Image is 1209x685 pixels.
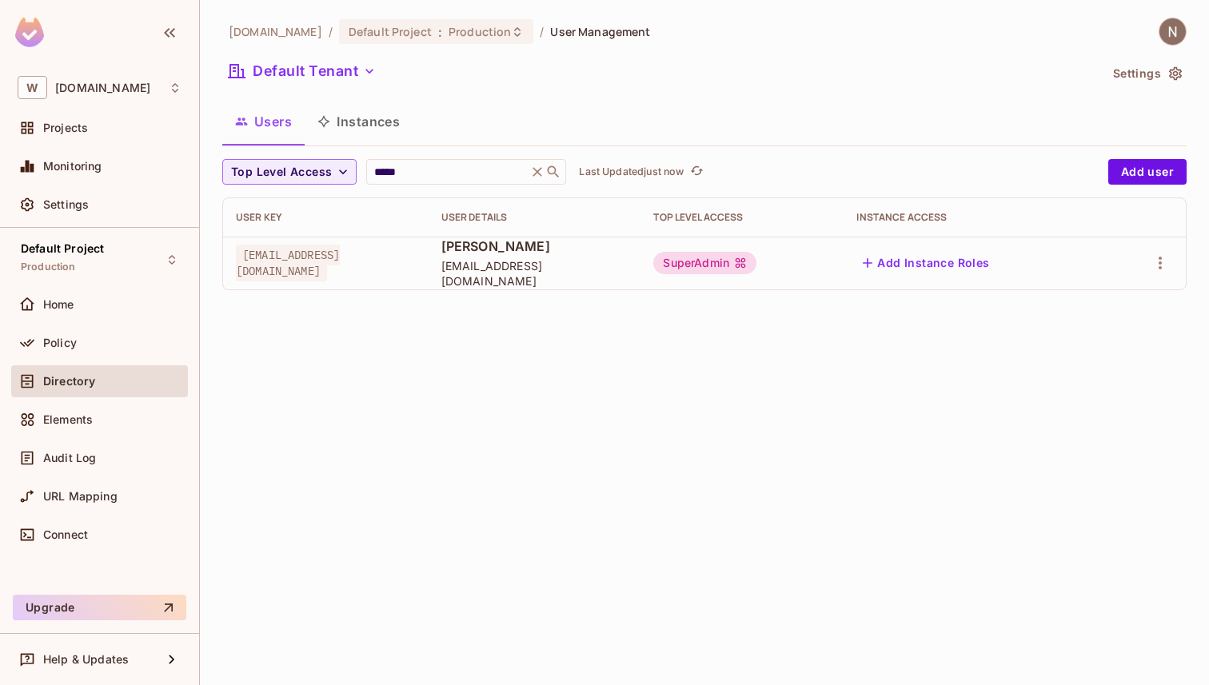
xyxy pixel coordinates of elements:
[441,258,628,289] span: [EMAIL_ADDRESS][DOMAIN_NAME]
[305,102,413,141] button: Instances
[653,211,831,224] div: Top Level Access
[231,162,332,182] span: Top Level Access
[43,653,129,666] span: Help & Updates
[437,26,443,38] span: :
[222,58,382,84] button: Default Tenant
[1107,61,1187,86] button: Settings
[222,102,305,141] button: Users
[579,165,684,178] p: Last Updated just now
[21,242,104,255] span: Default Project
[43,298,74,311] span: Home
[13,595,186,620] button: Upgrade
[684,162,706,181] span: Click to refresh data
[441,237,628,255] span: [PERSON_NAME]
[349,24,432,39] span: Default Project
[540,24,544,39] li: /
[441,211,628,224] div: User Details
[329,24,333,39] li: /
[229,24,322,39] span: the active workspace
[43,528,88,541] span: Connect
[687,162,706,181] button: refresh
[43,198,89,211] span: Settings
[690,164,704,180] span: refresh
[43,121,88,134] span: Projects
[856,211,1091,224] div: Instance Access
[43,337,77,349] span: Policy
[236,245,340,281] span: [EMAIL_ADDRESS][DOMAIN_NAME]
[18,76,47,99] span: W
[43,413,93,426] span: Elements
[43,452,96,464] span: Audit Log
[1159,18,1186,45] img: Naman Malik
[236,211,416,224] div: User Key
[15,18,44,47] img: SReyMgAAAABJRU5ErkJggg==
[21,261,76,273] span: Production
[222,159,357,185] button: Top Level Access
[43,375,95,388] span: Directory
[449,24,511,39] span: Production
[1108,159,1187,185] button: Add user
[43,490,118,503] span: URL Mapping
[55,82,150,94] span: Workspace: withpronto.com
[653,252,756,274] div: SuperAdmin
[550,24,650,39] span: User Management
[43,160,102,173] span: Monitoring
[856,250,996,276] button: Add Instance Roles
